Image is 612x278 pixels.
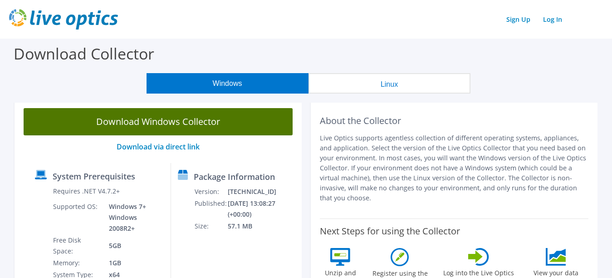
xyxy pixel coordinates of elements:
td: Windows 7+ Windows 2008R2+ [102,201,164,234]
label: Requires .NET V4.7.2+ [53,187,120,196]
td: Size: [194,220,227,232]
td: Version: [194,186,227,198]
td: 57.1 MB [227,220,298,232]
a: Sign Up [502,13,535,26]
a: Log In [539,13,567,26]
p: Live Optics supports agentless collection of different operating systems, appliances, and applica... [320,133,589,203]
h2: About the Collector [320,115,589,126]
label: Package Information [194,172,275,181]
label: Download Collector [14,43,154,64]
img: live_optics_svg.svg [9,9,118,30]
td: [DATE] 13:08:27 (+00:00) [227,198,298,220]
label: Next Steps for using the Collector [320,226,460,237]
button: Linux [308,73,470,94]
td: 5GB [102,234,164,257]
td: Free Disk Space: [53,234,102,257]
td: 1GB [102,257,164,269]
td: [TECHNICAL_ID] [227,186,298,198]
td: Supported OS: [53,201,102,234]
td: Memory: [53,257,102,269]
a: Download Windows Collector [24,108,293,135]
a: Download via direct link [117,142,200,152]
button: Windows [147,73,308,94]
label: System Prerequisites [53,172,135,181]
td: Published: [194,198,227,220]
